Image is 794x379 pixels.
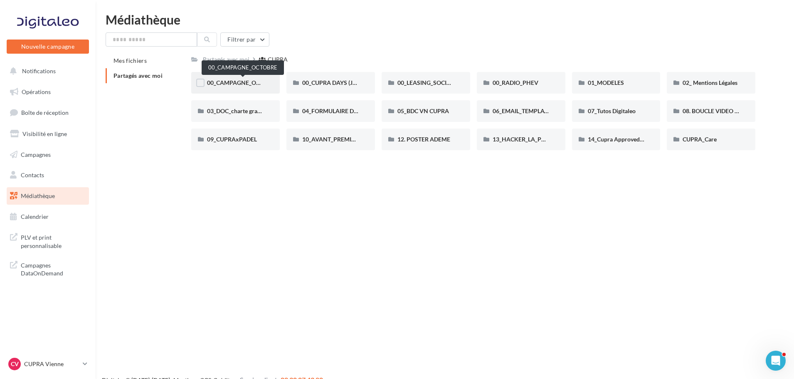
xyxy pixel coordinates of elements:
span: Boîte de réception [21,109,69,116]
span: 00_CUPRA DAYS (JPO) [302,79,362,86]
span: Contacts [21,171,44,178]
a: Médiathèque [5,187,91,205]
a: Calendrier [5,208,91,225]
a: Visibilité en ligne [5,125,91,143]
button: Notifications [5,62,87,80]
span: 07_Tutos Digitaleo [588,107,636,114]
span: 02_ Mentions Légales [683,79,737,86]
span: Mes fichiers [113,57,147,64]
span: Calendrier [21,213,49,220]
span: 09_CUPRAxPADEL [207,136,257,143]
span: 04_FORMULAIRE DES DEMANDES CRÉATIVES [302,107,426,114]
span: Médiathèque [21,192,55,199]
div: 00_CAMPAGNE_OCTOBRE [202,60,284,75]
span: Partagés avec moi [113,72,163,79]
span: 06_EMAIL_TEMPLATE HTML CUPRA [493,107,589,114]
a: CV CUPRA Vienne [7,356,89,372]
span: Notifications [22,67,56,74]
span: Visibilité en ligne [22,130,67,137]
a: PLV et print personnalisable [5,228,91,253]
a: Contacts [5,166,91,184]
span: 03_DOC_charte graphique et GUIDELINES [207,107,316,114]
span: CUPRA_Care [683,136,717,143]
div: CUPRA [268,55,288,64]
span: 00_LEASING_SOCIAL_ÉLECTRIQUE [397,79,490,86]
span: 14_Cupra Approved_OCCASIONS_GARANTIES [588,136,711,143]
span: 13_HACKER_LA_PQR [493,136,550,143]
span: 00_CAMPAGNE_OCTOBRE [207,79,278,86]
span: 10_AVANT_PREMIÈRES_CUPRA (VENTES PRIVEES) [302,136,438,143]
div: Médiathèque [106,13,784,26]
span: Campagnes [21,151,51,158]
p: CUPRA Vienne [24,360,79,368]
span: 08. BOUCLE VIDEO ECRAN SHOWROOM [683,107,792,114]
a: Opérations [5,83,91,101]
span: 05_BDC VN CUPRA [397,107,449,114]
a: Campagnes [5,146,91,163]
a: Boîte de réception [5,104,91,121]
span: Campagnes DataOnDemand [21,260,86,277]
iframe: Intercom live chat [766,351,786,371]
span: PLV et print personnalisable [21,232,86,250]
span: CV [11,360,19,368]
a: Campagnes DataOnDemand [5,256,91,281]
button: Filtrer par [220,32,269,47]
span: Opérations [22,88,51,95]
button: Nouvelle campagne [7,40,89,54]
span: 12. POSTER ADEME [397,136,450,143]
span: 00_RADIO_PHEV [493,79,538,86]
div: Partagés avec moi [203,55,249,64]
span: 01_MODELES [588,79,624,86]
